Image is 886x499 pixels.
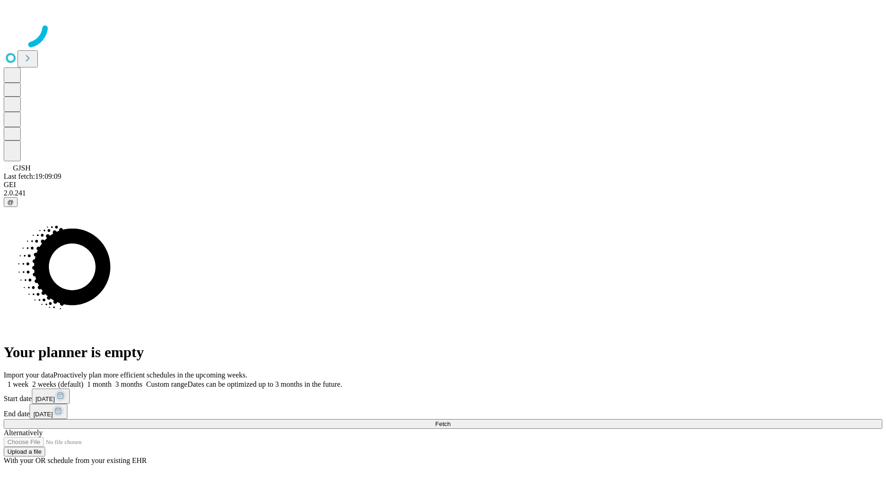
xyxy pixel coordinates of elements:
[36,396,55,402] span: [DATE]
[4,456,147,464] span: With your OR schedule from your existing EHR
[4,447,45,456] button: Upload a file
[4,429,42,437] span: Alternatively
[115,380,143,388] span: 3 months
[54,371,247,379] span: Proactively plan more efficient schedules in the upcoming weeks.
[4,404,882,419] div: End date
[4,419,882,429] button: Fetch
[32,380,84,388] span: 2 weeks (default)
[4,181,882,189] div: GEI
[4,344,882,361] h1: Your planner is empty
[7,199,14,206] span: @
[187,380,342,388] span: Dates can be optimized up to 3 months in the future.
[4,371,54,379] span: Import your data
[30,404,67,419] button: [DATE]
[4,172,61,180] span: Last fetch: 19:09:09
[13,164,30,172] span: GJSH
[33,411,53,418] span: [DATE]
[4,389,882,404] div: Start date
[146,380,187,388] span: Custom range
[4,189,882,197] div: 2.0.241
[32,389,70,404] button: [DATE]
[7,380,29,388] span: 1 week
[4,197,18,207] button: @
[435,420,450,427] span: Fetch
[87,380,112,388] span: 1 month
